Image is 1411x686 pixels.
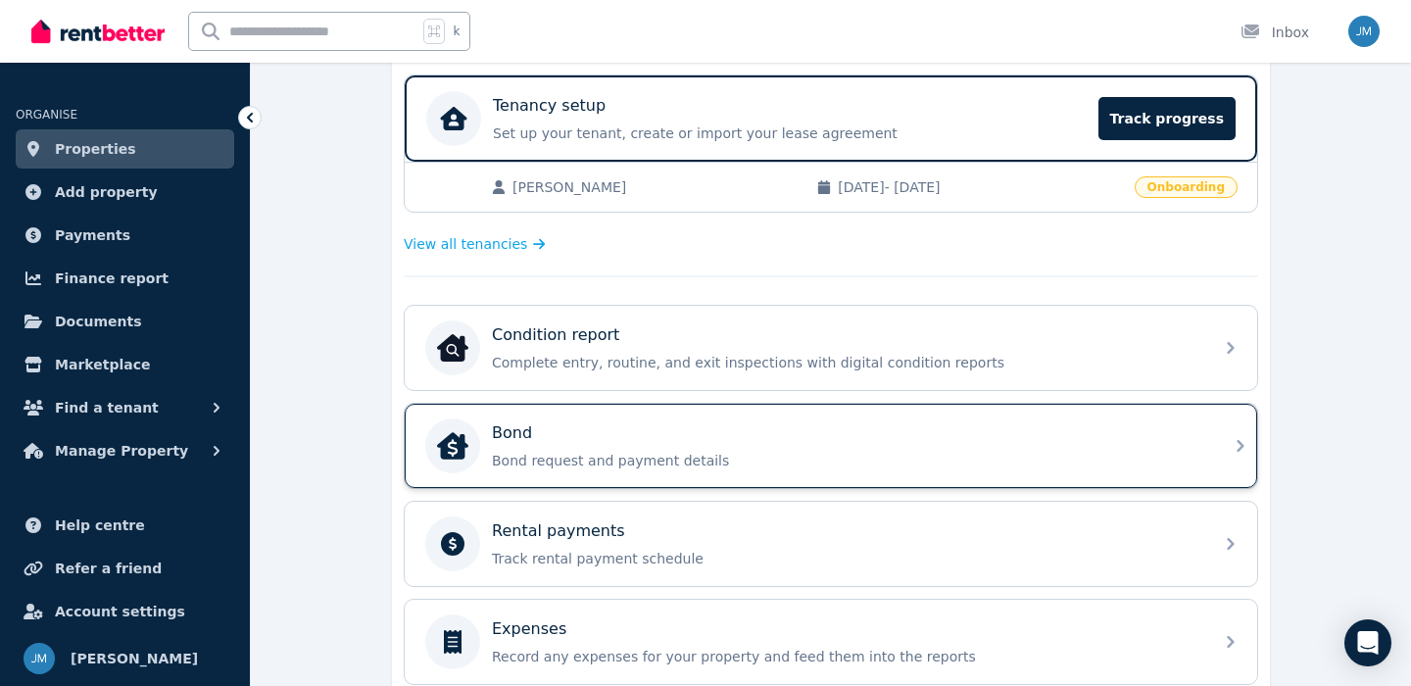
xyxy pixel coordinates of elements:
p: Bond [492,421,532,445]
span: Marketplace [55,353,150,376]
a: Add property [16,172,234,212]
img: Condition report [437,332,468,364]
a: Refer a friend [16,549,234,588]
p: Track rental payment schedule [492,549,1201,568]
div: Inbox [1241,23,1309,42]
a: Properties [16,129,234,169]
div: Open Intercom Messenger [1344,619,1391,666]
p: Record any expenses for your property and feed them into the reports [492,647,1201,666]
button: Find a tenant [16,388,234,427]
p: Condition report [492,323,619,347]
span: Account settings [55,600,185,623]
a: Documents [16,302,234,341]
span: [PERSON_NAME] [71,647,198,670]
a: Help centre [16,506,234,545]
p: Bond request and payment details [492,451,1201,470]
p: Rental payments [492,519,625,543]
a: Finance report [16,259,234,298]
span: Help centre [55,514,145,537]
img: Jason Ma [24,643,55,674]
span: k [453,24,460,39]
span: View all tenancies [404,234,527,254]
span: Finance report [55,267,169,290]
p: Tenancy setup [493,94,606,118]
span: Manage Property [55,439,188,463]
span: [DATE] - [DATE] [838,177,1122,197]
a: Account settings [16,592,234,631]
span: Find a tenant [55,396,159,419]
span: ORGANISE [16,108,77,122]
img: Bond [437,430,468,462]
span: Payments [55,223,130,247]
img: Jason Ma [1348,16,1380,47]
span: Track progress [1098,97,1236,140]
p: Expenses [492,617,566,641]
span: Documents [55,310,142,333]
p: Complete entry, routine, and exit inspections with digital condition reports [492,353,1201,372]
span: Add property [55,180,158,204]
button: Manage Property [16,431,234,470]
span: [PERSON_NAME] [512,177,797,197]
span: Onboarding [1135,176,1238,198]
a: View all tenancies [404,234,546,254]
a: BondBondBond request and payment details [405,404,1257,488]
a: Rental paymentsTrack rental payment schedule [405,502,1257,586]
a: Payments [16,216,234,255]
span: Refer a friend [55,557,162,580]
img: RentBetter [31,17,165,46]
p: Set up your tenant, create or import your lease agreement [493,123,1087,143]
a: ExpensesRecord any expenses for your property and feed them into the reports [405,600,1257,684]
span: Properties [55,137,136,161]
a: Condition reportCondition reportComplete entry, routine, and exit inspections with digital condit... [405,306,1257,390]
a: Tenancy setupSet up your tenant, create or import your lease agreementTrack progress [405,75,1257,162]
a: Marketplace [16,345,234,384]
